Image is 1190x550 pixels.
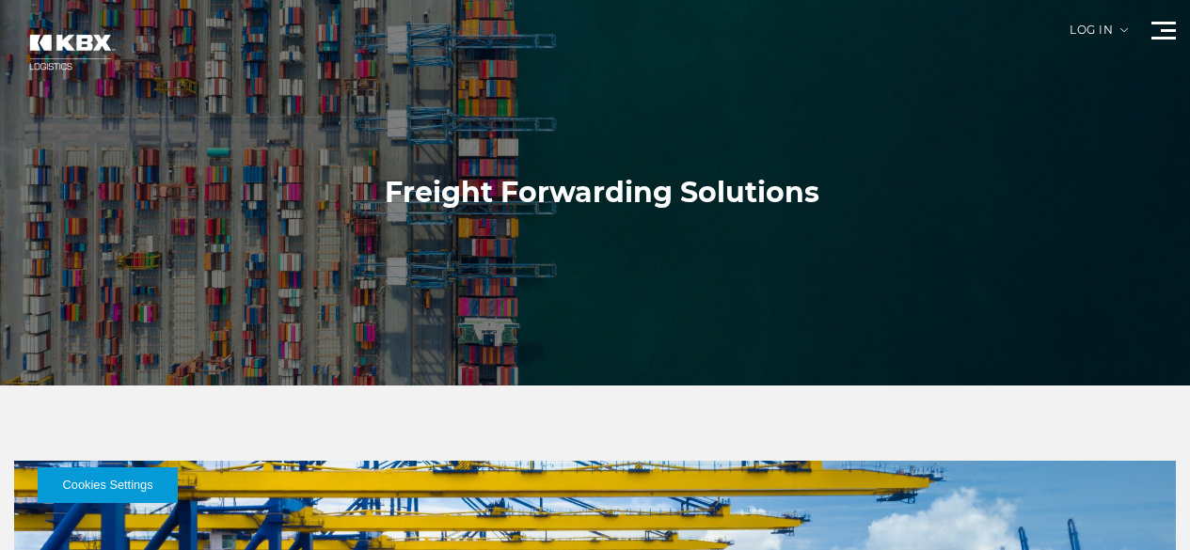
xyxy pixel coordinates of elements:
[38,467,178,503] button: Cookies Settings
[1120,28,1128,32] img: arrow
[1070,24,1128,50] div: Log in
[385,174,819,212] h1: Freight Forwarding Solutions
[1096,460,1190,550] iframe: Chat Widget
[14,19,127,86] img: kbx logo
